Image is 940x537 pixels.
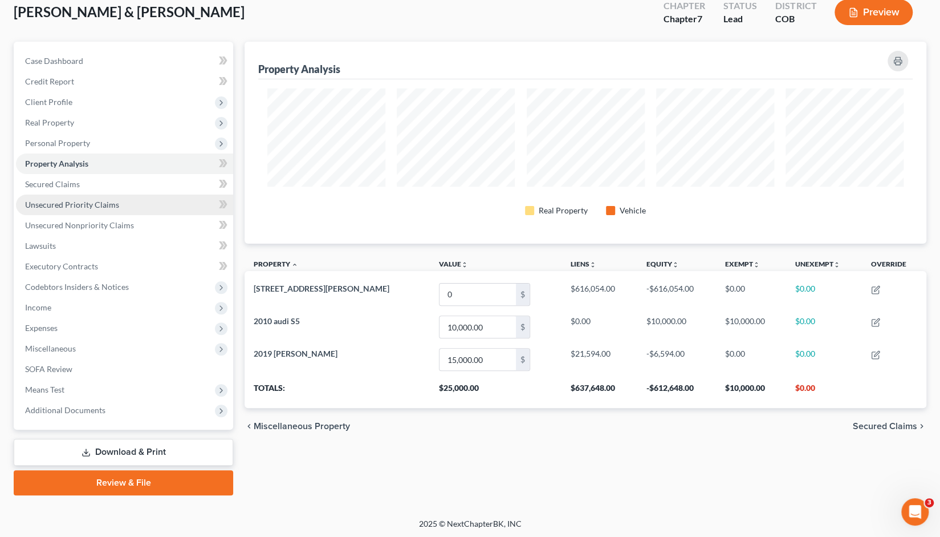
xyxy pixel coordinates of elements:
[25,138,90,148] span: Personal Property
[786,311,862,344] td: $0.00
[853,422,926,431] button: Secured Claims chevron_right
[637,311,715,344] td: $10,000.00
[25,200,119,209] span: Unsecured Priority Claims
[25,364,72,374] span: SOFA Review
[25,405,105,415] span: Additional Documents
[561,376,637,408] th: $637,648.00
[14,439,233,466] a: Download & Print
[440,316,516,338] input: 0.00
[25,323,58,333] span: Expenses
[16,236,233,256] a: Lawsuits
[254,316,300,326] span: 2010 audi S5
[516,349,530,370] div: $
[716,278,786,310] td: $0.00
[539,205,588,216] div: Real Property
[16,154,233,174] a: Property Analysis
[725,260,760,268] a: Exemptunfold_more
[25,179,80,189] span: Secured Claims
[16,51,233,71] a: Case Dashboard
[16,256,233,277] a: Executory Contracts
[620,205,646,216] div: Vehicle
[795,260,840,268] a: Unexemptunfold_more
[245,422,350,431] button: chevron_left Miscellaneous Property
[25,261,98,271] span: Executory Contracts
[637,344,715,376] td: -$6,594.00
[245,376,430,408] th: Totals:
[25,241,56,251] span: Lawsuits
[561,311,637,344] td: $0.00
[25,56,83,66] span: Case Dashboard
[14,3,245,20] span: [PERSON_NAME] & [PERSON_NAME]
[637,278,715,310] td: -$616,054.00
[25,385,64,394] span: Means Test
[25,76,74,86] span: Credit Report
[516,284,530,305] div: $
[461,261,468,268] i: unfold_more
[786,278,862,310] td: $0.00
[25,97,72,107] span: Client Profile
[697,13,702,24] span: 7
[786,376,862,408] th: $0.00
[723,13,757,26] div: Lead
[245,422,254,431] i: chevron_left
[16,71,233,92] a: Credit Report
[637,376,715,408] th: -$612,648.00
[646,260,678,268] a: Equityunfold_more
[14,470,233,495] a: Review & File
[258,62,340,76] div: Property Analysis
[25,118,74,127] span: Real Property
[440,284,516,305] input: 0.00
[25,282,129,292] span: Codebtors Insiders & Notices
[925,498,934,507] span: 3
[716,311,786,344] td: $10,000.00
[853,422,917,431] span: Secured Claims
[439,260,468,268] a: Valueunfold_more
[440,349,516,370] input: 0.00
[16,174,233,195] a: Secured Claims
[901,498,929,526] iframe: Intercom live chat
[254,422,350,431] span: Miscellaneous Property
[664,13,705,26] div: Chapter
[16,195,233,215] a: Unsecured Priority Claims
[775,13,816,26] div: COB
[16,215,233,236] a: Unsecured Nonpriority Claims
[254,284,389,293] span: [STREET_ADDRESS][PERSON_NAME]
[833,261,840,268] i: unfold_more
[16,359,233,379] a: SOFA Review
[25,159,88,168] span: Property Analysis
[716,376,786,408] th: $10,000.00
[25,302,51,312] span: Income
[753,261,760,268] i: unfold_more
[571,260,596,268] a: Liensunfold_more
[561,278,637,310] td: $616,054.00
[25,220,134,230] span: Unsecured Nonpriority Claims
[786,344,862,376] td: $0.00
[862,253,926,278] th: Override
[561,344,637,376] td: $21,594.00
[516,316,530,338] div: $
[254,260,298,268] a: Property expand_less
[291,261,298,268] i: expand_less
[254,349,337,358] span: 2019 [PERSON_NAME]
[589,261,596,268] i: unfold_more
[672,261,678,268] i: unfold_more
[25,344,76,353] span: Miscellaneous
[716,344,786,376] td: $0.00
[917,422,926,431] i: chevron_right
[430,376,561,408] th: $25,000.00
